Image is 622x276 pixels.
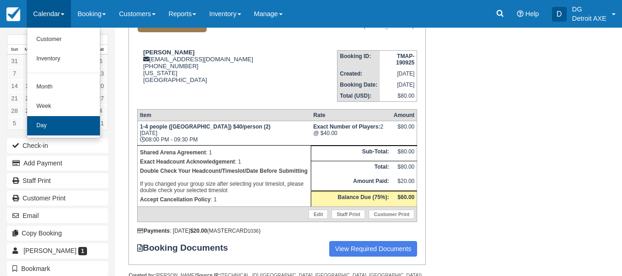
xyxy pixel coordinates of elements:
[311,176,391,191] th: Amount Paid:
[140,159,235,165] strong: Exact Headcount Acknowledgement
[7,45,22,55] th: Sun
[7,156,108,170] button: Add Payment
[308,210,328,219] a: Edit
[7,261,108,276] button: Bookmark
[140,166,308,195] p: If you changed your group size after selecting your timeslot, please double check your selected t...
[380,68,417,79] td: [DATE]
[7,243,108,258] a: [PERSON_NAME] 1
[394,123,414,137] div: $80.00
[140,195,308,204] p: : 1
[391,109,417,121] th: Amount
[27,28,100,138] ul: Calendar
[311,109,391,121] th: Rate
[7,173,108,188] a: Staff Print
[137,243,237,253] strong: Booking Documents
[369,210,414,219] a: Customer Print
[7,55,22,67] a: 31
[7,226,108,241] button: Copy Booking
[525,10,539,18] span: Help
[7,138,108,153] button: Check-in
[22,80,36,92] a: 15
[572,5,606,14] p: DG
[140,148,308,157] p: : 1
[517,11,523,17] i: Help
[22,105,36,117] a: 29
[137,228,170,234] strong: Payments
[22,55,36,67] a: 1
[311,161,391,176] th: Total:
[329,241,418,257] a: View Required Documents
[93,45,108,55] th: Sat
[380,79,417,90] td: [DATE]
[22,117,36,129] a: 6
[7,208,108,223] button: Email
[23,247,76,254] span: [PERSON_NAME]
[137,49,337,83] div: [EMAIL_ADDRESS][DOMAIN_NAME] [PHONE_NUMBER] [US_STATE] [GEOGRAPHIC_DATA]
[7,191,108,206] a: Customer Print
[93,80,108,92] a: 20
[93,92,108,105] a: 27
[27,30,100,49] a: Customer
[380,90,417,102] td: $80.00
[190,228,207,234] strong: $20.00
[137,109,311,121] th: Item
[137,121,311,145] td: [DATE] 08:00 PM - 09:30 PM
[391,176,417,191] td: $20.00
[248,228,259,234] small: 1036
[137,228,417,234] div: : [DATE] (MASTERCARD )
[331,210,365,219] a: Staff Print
[27,97,100,116] a: Week
[140,123,271,130] strong: 1-4 people ([GEOGRAPHIC_DATA]) $40/person (2)
[391,146,417,161] td: $80.00
[7,105,22,117] a: 28
[337,50,380,68] th: Booking ID:
[22,67,36,80] a: 8
[140,157,308,166] p: : 1
[311,121,391,145] td: 2 @ $40.00
[311,191,391,206] th: Balance Due (75%):
[337,68,380,79] th: Created:
[140,149,206,156] strong: Shared Arena Agreement
[27,77,100,97] a: Month
[7,92,22,105] a: 21
[311,146,391,161] th: Sub-Total:
[7,117,22,129] a: 5
[337,79,380,90] th: Booking Date:
[6,7,20,21] img: checkfront-main-nav-mini-logo.png
[391,161,417,176] td: $80.00
[337,90,380,102] th: Total (USD):
[27,49,100,69] a: Inventory
[22,45,36,55] th: Mon
[572,14,606,23] p: Detroit AXE
[78,247,87,255] span: 1
[552,7,567,22] div: D
[143,49,195,56] strong: [PERSON_NAME]
[396,53,414,66] strong: TMAP-190925
[140,168,308,174] b: Double Check Your Headcount/Timeslot/Date Before Submitting
[7,67,22,80] a: 7
[7,80,22,92] a: 14
[140,196,210,203] strong: Accept Cancellation Policy
[93,67,108,80] a: 13
[93,105,108,117] a: 4
[93,55,108,67] a: 6
[27,116,100,135] a: Day
[22,92,36,105] a: 22
[398,194,415,200] strong: $60.00
[93,117,108,129] a: 11
[314,123,380,130] strong: Exact Number of Players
